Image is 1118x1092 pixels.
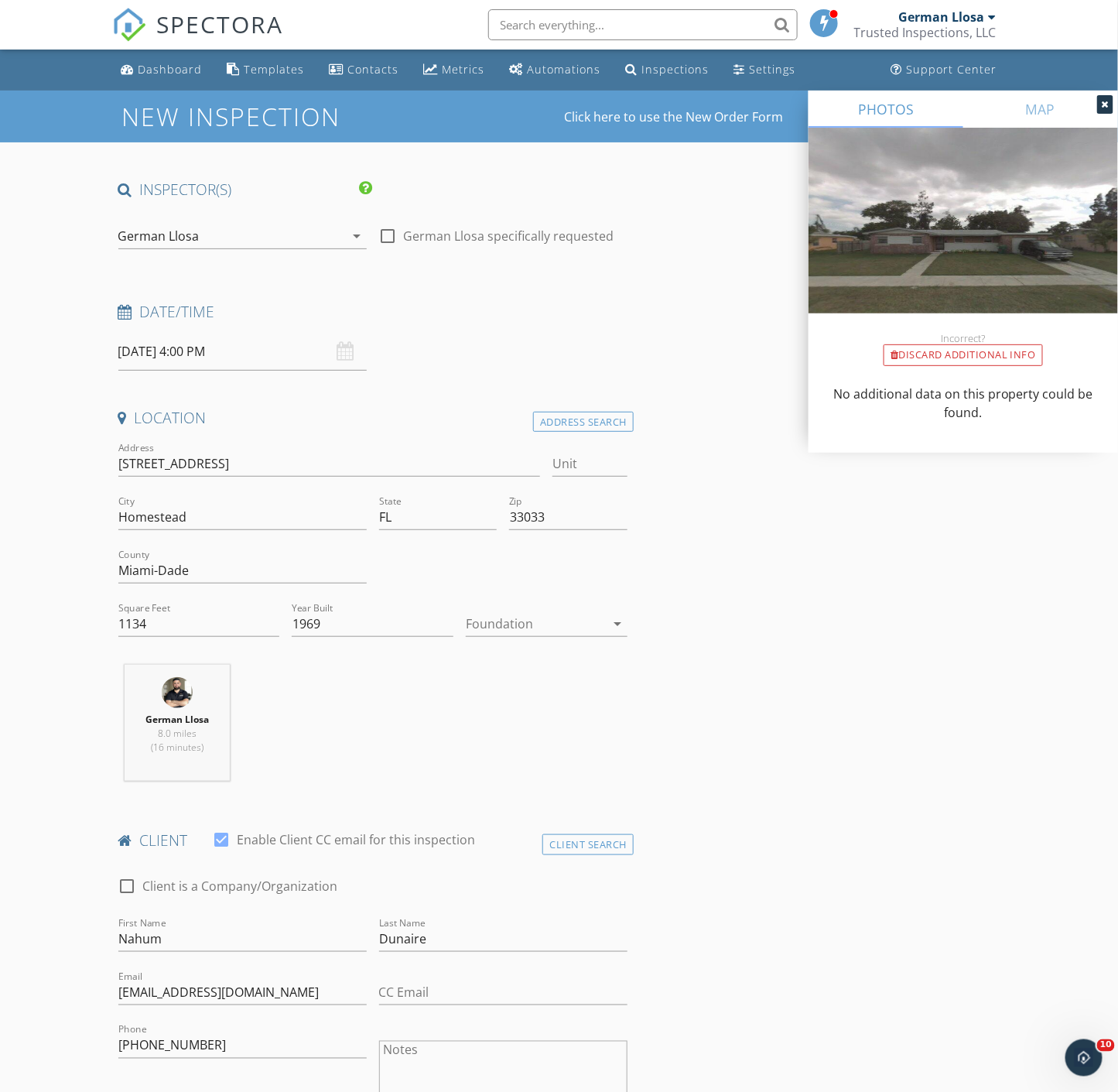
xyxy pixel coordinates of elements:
div: German Llosa [899,9,985,25]
div: German Llosa [118,229,200,243]
label: German Llosa specifically requested [404,228,614,244]
iframe: Intercom live chat [1065,1039,1103,1077]
a: MAP [963,91,1118,128]
a: Templates [221,56,311,84]
i: arrow_drop_down [609,614,627,633]
a: Contacts [323,56,405,84]
div: Settings [750,62,796,77]
label: Client is a Company/Organization [143,878,338,894]
div: Discard Additional info [884,344,1043,366]
h1: New Inspection [121,103,464,130]
h4: client [118,830,627,851]
label: Enable Client CC email for this inspection [238,832,476,847]
div: Trusted Inspections, LLC [854,25,997,40]
div: Metrics [443,62,485,77]
i: arrow_drop_down [348,227,367,245]
a: PHOTOS [809,91,963,128]
a: SPECTORA [112,21,284,53]
img: The Best Home Inspection Software - Spectora [112,8,146,42]
a: Dashboard [115,56,209,84]
span: SPECTORA [157,8,284,40]
span: (16 minutes) [151,741,203,754]
div: Dashboard [138,62,203,77]
div: Automations [528,62,601,77]
span: 10 [1097,1039,1115,1052]
div: Address Search [533,412,634,433]
div: Inspections [642,62,709,77]
a: Automations (Basic) [504,56,607,84]
p: No additional data on this property could be found. [827,385,1099,422]
a: Inspections [620,56,716,84]
h4: Location [118,408,627,428]
div: Client Search [542,834,634,855]
div: Support Center [907,62,997,77]
img: streetview [809,128,1118,351]
a: Support Center [885,56,1003,84]
div: Templates [244,62,305,77]
h4: INSPECTOR(S) [118,180,373,200]
a: Settings [728,56,802,84]
a: Metrics [418,56,491,84]
div: Incorrect? [809,332,1118,344]
div: Contacts [348,62,399,77]
input: Select date [118,333,367,371]
h4: Date/Time [118,302,627,322]
img: spectora_logo.jpg [162,677,193,708]
span: 8.0 miles [158,727,197,740]
input: Search everything... [488,9,798,40]
a: Click here to use the New Order Form [565,111,784,123]
strong: German Llosa [145,713,209,726]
